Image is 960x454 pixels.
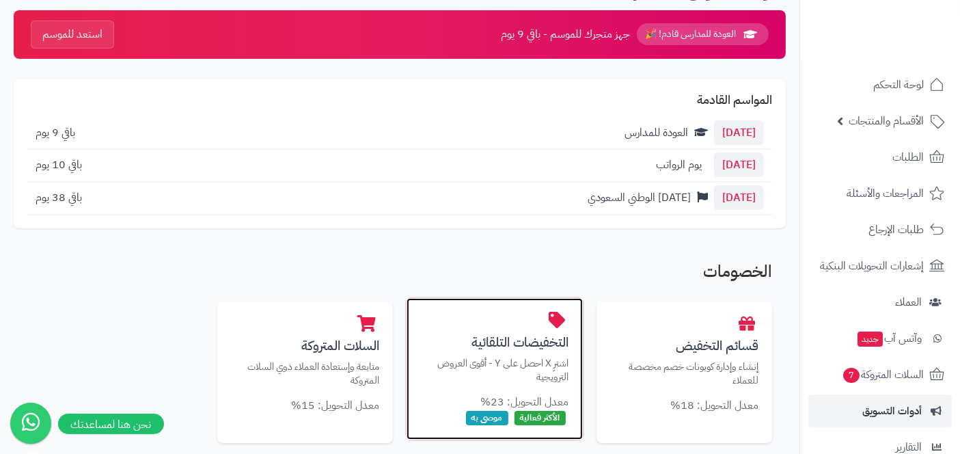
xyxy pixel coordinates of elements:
[862,401,922,420] span: أدوات التسويق
[808,395,952,427] a: أدوات التسويق
[808,141,952,174] a: الطلبات
[714,120,764,145] span: [DATE]
[808,177,952,210] a: المراجعات والأسئلة
[420,335,569,349] h3: التخفيضات التلقائية
[808,358,952,391] a: السلات المتروكة7
[808,322,952,355] a: وآتس آبجديد
[849,111,924,131] span: الأقسام والمنتجات
[873,75,924,94] span: لوحة التحكم
[27,263,772,287] h2: الخصومات
[36,189,82,206] span: باقي 38 يوم
[481,394,569,410] small: معدل التحويل: 23%
[596,302,773,427] a: قسائم التخفيضإنشاء وإدارة كوبونات خصم مخصصة للعملاء معدل التحويل: 18%
[808,250,952,282] a: إشعارات التحويلات البنكية
[625,124,688,141] span: العودة للمدارس
[856,329,922,348] span: وآتس آب
[808,68,952,101] a: لوحة التحكم
[868,220,924,239] span: طلبات الإرجاع
[515,411,566,425] span: الأكثر فعالية
[842,365,924,384] span: السلات المتروكة
[858,332,883,347] span: جديد
[31,21,114,49] button: استعد للموسم
[867,35,947,64] img: logo-2.png
[843,368,860,383] span: 7
[291,397,379,414] small: معدل التحويل: 15%
[27,93,772,107] h2: المواسم القادمة
[217,302,394,427] a: السلات المتروكةمتابعة وإستعادة العملاء ذوي السلات المتروكة معدل التحويل: 15%
[820,256,924,276] span: إشعارات التحويلات البنكية
[36,157,82,173] span: باقي 10 يوم
[847,184,924,203] span: المراجعات والأسئلة
[36,124,75,141] span: باقي 9 يوم
[231,338,380,353] h3: السلات المتروكة
[808,286,952,319] a: العملاء
[656,157,702,173] span: يوم الرواتب
[231,360,380,388] p: متابعة وإستعادة العملاء ذوي السلات المتروكة
[420,356,569,384] p: اشترِ X احصل على Y - أقوى العروض الترويجية
[670,397,758,414] small: معدل التحويل: 18%
[808,213,952,246] a: طلبات الإرجاع
[637,23,769,45] span: العودة للمدارس قادم! 🎉
[407,298,583,440] a: التخفيضات التلقائيةاشترِ X احصل على Y - أقوى العروض الترويجية معدل التحويل: 23% الأكثر فعالية موص...
[466,411,508,425] span: موصى به
[714,185,764,210] span: [DATE]
[714,152,764,177] span: [DATE]
[892,148,924,167] span: الطلبات
[895,293,922,312] span: العملاء
[501,27,630,42] span: جهز متجرك للموسم - باقي 9 يوم
[610,360,759,388] p: إنشاء وإدارة كوبونات خصم مخصصة للعملاء
[610,338,759,353] h3: قسائم التخفيض
[588,189,691,206] span: [DATE] الوطني السعودي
